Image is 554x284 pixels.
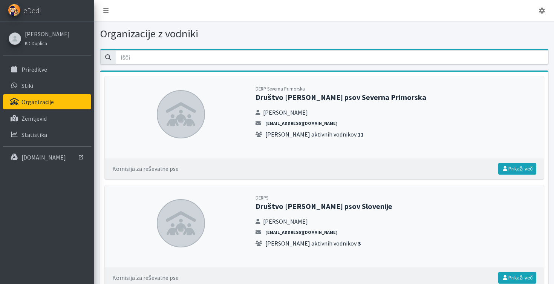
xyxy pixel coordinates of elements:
span: [PERSON_NAME] aktivnih vodnikov: [265,130,364,139]
a: Statistika [3,127,91,142]
h1: Organizacije z vodniki [100,27,321,40]
span: [PERSON_NAME] [263,217,308,226]
a: Stiki [3,78,91,93]
small: KD Duplica [25,40,47,46]
a: Prireditve [3,62,91,77]
img: eDedi [8,4,20,16]
a: [PERSON_NAME] [25,29,70,38]
a: [EMAIL_ADDRESS][DOMAIN_NAME] [264,120,340,127]
span: [PERSON_NAME] [263,108,308,117]
p: Stiki [21,82,33,89]
span: [PERSON_NAME] aktivnih vodnikov: [265,239,361,248]
small: DERP Severna Primorska [256,86,305,92]
a: [EMAIL_ADDRESS][DOMAIN_NAME] [264,229,340,236]
span: eDedi [23,5,41,16]
h2: Društvo [PERSON_NAME] psov Severna Primorska [256,93,536,102]
a: Zemljevid [3,111,91,126]
div: Komisija za reševalne pse [112,164,179,173]
p: [DOMAIN_NAME] [21,154,66,161]
input: Išči [116,50,548,64]
div: Komisija za reševalne pse [112,273,179,282]
a: [DOMAIN_NAME] [3,150,91,165]
strong: 3 [358,239,361,247]
small: DERPS [256,195,268,201]
p: Statistika [21,131,47,138]
a: Prikaži več [498,163,536,175]
h2: Društvo [PERSON_NAME] psov Slovenije [256,202,536,211]
p: Organizacije [21,98,54,106]
p: Zemljevid [21,115,47,122]
a: Organizacije [3,94,91,109]
a: KD Duplica [25,38,70,48]
p: Prireditve [21,66,47,73]
strong: 11 [358,130,364,138]
a: Prikaži več [498,272,536,284]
